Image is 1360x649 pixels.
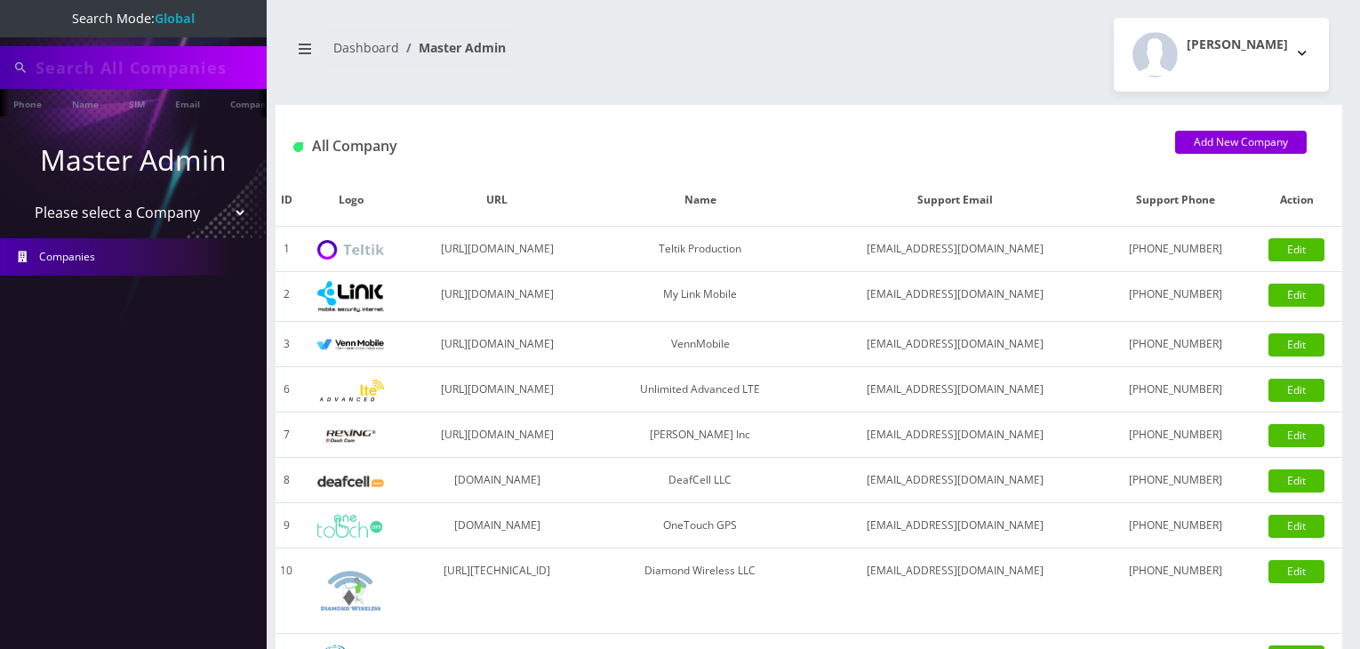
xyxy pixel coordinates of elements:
a: Company [221,89,281,116]
td: [PHONE_NUMBER] [1100,503,1252,549]
td: 7 [276,413,297,458]
a: SIM [120,89,154,116]
td: [PHONE_NUMBER] [1100,272,1252,322]
td: [EMAIL_ADDRESS][DOMAIN_NAME] [812,458,1100,503]
td: 1 [276,227,297,272]
img: Teltik Production [317,240,384,260]
td: Teltik Production [589,227,812,272]
strong: Global [155,10,195,27]
td: 2 [276,272,297,322]
button: [PERSON_NAME] [1114,18,1329,92]
img: My Link Mobile [317,281,384,312]
td: [URL][TECHNICAL_ID] [405,549,589,634]
td: 9 [276,503,297,549]
input: Search All Companies [36,51,262,84]
td: [EMAIL_ADDRESS][DOMAIN_NAME] [812,503,1100,549]
td: [EMAIL_ADDRESS][DOMAIN_NAME] [812,549,1100,634]
a: Edit [1268,560,1324,583]
img: Unlimited Advanced LTE [317,380,384,402]
td: [PHONE_NUMBER] [1100,367,1252,413]
td: VennMobile [589,322,812,367]
a: Dashboard [333,39,399,56]
td: [PERSON_NAME] Inc [589,413,812,458]
td: 3 [276,322,297,367]
img: All Company [293,142,303,152]
th: Support Email [812,174,1100,227]
a: Name [63,89,108,116]
a: Edit [1268,379,1324,402]
h1: All Company [293,138,1148,155]
img: OneTouch GPS [317,515,384,538]
td: [DOMAIN_NAME] [405,458,589,503]
td: My Link Mobile [589,272,812,322]
td: 6 [276,367,297,413]
th: URL [405,174,589,227]
td: [EMAIL_ADDRESS][DOMAIN_NAME] [812,367,1100,413]
td: [URL][DOMAIN_NAME] [405,322,589,367]
th: Name [589,174,812,227]
td: [PHONE_NUMBER] [1100,458,1252,503]
th: Support Phone [1100,174,1252,227]
td: [PHONE_NUMBER] [1100,227,1252,272]
td: OneTouch GPS [589,503,812,549]
span: Search Mode: [72,10,195,27]
th: ID [276,174,297,227]
td: [URL][DOMAIN_NAME] [405,413,589,458]
a: Edit [1268,284,1324,307]
td: [EMAIL_ADDRESS][DOMAIN_NAME] [812,413,1100,458]
img: VennMobile [317,339,384,351]
img: DeafCell LLC [317,476,384,487]
td: [URL][DOMAIN_NAME] [405,227,589,272]
th: Action [1251,174,1342,227]
td: [PHONE_NUMBER] [1100,322,1252,367]
td: [URL][DOMAIN_NAME] [405,367,589,413]
a: Phone [4,89,51,116]
td: [EMAIL_ADDRESS][DOMAIN_NAME] [812,322,1100,367]
img: Diamond Wireless LLC [317,557,384,624]
td: [EMAIL_ADDRESS][DOMAIN_NAME] [812,272,1100,322]
a: Add New Company [1175,131,1307,154]
span: Companies [39,249,95,264]
td: 8 [276,458,297,503]
td: [URL][DOMAIN_NAME] [405,272,589,322]
img: Rexing Inc [317,428,384,445]
td: [PHONE_NUMBER] [1100,413,1252,458]
h2: [PERSON_NAME] [1187,37,1288,52]
td: Diamond Wireless LLC [589,549,812,634]
a: Edit [1268,424,1324,447]
a: Edit [1268,515,1324,538]
td: Unlimited Advanced LTE [589,367,812,413]
td: 10 [276,549,297,634]
a: Email [166,89,209,116]
a: Edit [1268,238,1324,261]
a: Edit [1268,469,1324,493]
td: [EMAIL_ADDRESS][DOMAIN_NAME] [812,227,1100,272]
nav: breadcrumb [289,29,796,80]
td: [DOMAIN_NAME] [405,503,589,549]
a: Edit [1268,333,1324,357]
th: Logo [297,174,405,227]
td: DeafCell LLC [589,458,812,503]
li: Master Admin [399,38,506,57]
td: [PHONE_NUMBER] [1100,549,1252,634]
